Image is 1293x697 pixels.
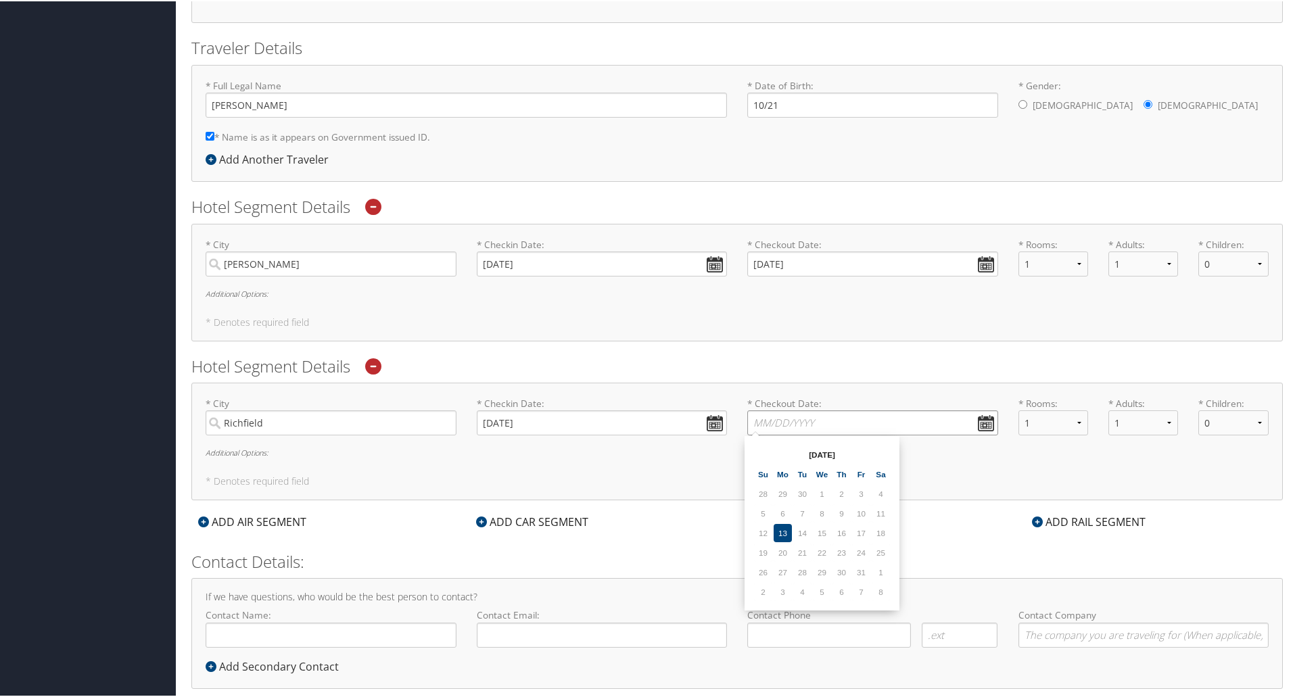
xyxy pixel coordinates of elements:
h2: Hotel Segment Details [191,354,1283,377]
input: * Name is as it appears on Government issued ID. [206,130,214,139]
td: 7 [793,503,812,521]
label: * Checkout Date: [747,237,998,275]
input: * Gender:[DEMOGRAPHIC_DATA][DEMOGRAPHIC_DATA] [1018,99,1027,107]
h2: Hotel Segment Details [191,194,1283,217]
label: * City [206,395,456,434]
input: Contact Email: [477,621,728,646]
input: * Checkin Date: [477,409,728,434]
label: Contact Company [1018,607,1269,646]
th: Tu [793,464,812,482]
div: ADD CAR SEGMENT [469,512,595,529]
label: * Date of Birth: [747,78,998,116]
th: Th [832,464,851,482]
label: * Adults: [1108,395,1178,409]
label: * Rooms: [1018,395,1088,409]
td: 11 [872,503,890,521]
td: 4 [793,581,812,600]
td: 29 [813,562,831,580]
h5: * Denotes required field [206,475,1269,485]
td: 4 [872,483,890,502]
th: Sa [872,464,890,482]
label: * Checkout Date: [747,395,998,434]
td: 30 [793,483,812,502]
th: [DATE] [774,444,870,462]
th: Fr [852,464,870,482]
label: * Children: [1198,237,1268,250]
label: * Name is as it appears on Government issued ID. [206,123,430,148]
td: 18 [872,523,890,541]
td: 28 [754,483,772,502]
input: Contact Name: [206,621,456,646]
label: Contact Name: [206,607,456,646]
h6: Additional Options: [206,448,1269,455]
td: 15 [813,523,831,541]
td: 1 [872,562,890,580]
label: * Gender: [1018,78,1269,118]
td: 16 [832,523,851,541]
td: 3 [774,581,792,600]
label: * Adults: [1108,237,1178,250]
td: 8 [813,503,831,521]
td: 21 [793,542,812,560]
label: Contact Email: [477,607,728,646]
th: Su [754,464,772,482]
label: * Rooms: [1018,237,1088,250]
input: * Checkin Date: [477,250,728,275]
th: Mo [774,464,792,482]
input: .ext [922,621,998,646]
h4: If we have questions, who would be the best person to contact? [206,591,1269,600]
td: 2 [754,581,772,600]
h6: Additional Options: [206,289,1269,296]
div: ADD AIR SEGMENT [191,512,313,529]
div: Add Another Traveler [206,150,335,166]
td: 25 [872,542,890,560]
td: 1 [813,483,831,502]
td: 20 [774,542,792,560]
td: 19 [754,542,772,560]
td: 29 [774,483,792,502]
td: 7 [852,581,870,600]
td: 31 [852,562,870,580]
td: 30 [832,562,851,580]
td: 23 [832,542,851,560]
input: * Date of Birth: [747,91,998,116]
div: ADD RAIL SEGMENT [1025,512,1152,529]
h5: * Denotes required field [206,316,1269,326]
td: 22 [813,542,831,560]
label: * Checkin Date: [477,395,728,434]
th: We [813,464,831,482]
td: 5 [754,503,772,521]
td: 2 [832,483,851,502]
td: 24 [852,542,870,560]
td: 14 [793,523,812,541]
td: 9 [832,503,851,521]
label: * Checkin Date: [477,237,728,275]
td: 8 [872,581,890,600]
td: 26 [754,562,772,580]
td: 28 [793,562,812,580]
label: * Full Legal Name [206,78,727,116]
td: 17 [852,523,870,541]
input: * Checkout Date: [747,409,998,434]
h2: Traveler Details [191,35,1283,58]
td: 6 [774,503,792,521]
input: Contact Company [1018,621,1269,646]
h2: Contact Details: [191,549,1283,572]
td: 27 [774,562,792,580]
label: * City [206,237,456,275]
label: [DEMOGRAPHIC_DATA] [1158,91,1258,117]
label: Contact Phone [747,607,998,621]
td: 10 [852,503,870,521]
td: 13 [774,523,792,541]
input: * Checkout Date: [747,250,998,275]
label: [DEMOGRAPHIC_DATA] [1033,91,1133,117]
div: Add Secondary Contact [206,657,346,673]
input: * Full Legal Name [206,91,727,116]
td: 5 [813,581,831,600]
td: 6 [832,581,851,600]
td: 3 [852,483,870,502]
label: * Children: [1198,395,1268,409]
td: 12 [754,523,772,541]
input: * Gender:[DEMOGRAPHIC_DATA][DEMOGRAPHIC_DATA] [1144,99,1152,107]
